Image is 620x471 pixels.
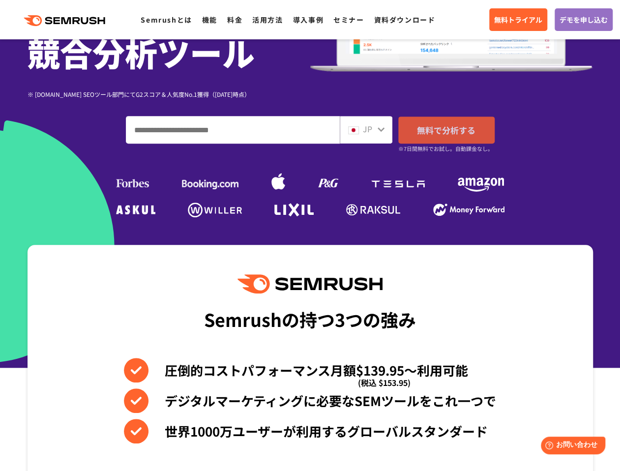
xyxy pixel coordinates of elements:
[227,15,242,25] a: 料金
[417,124,475,136] span: 無料で分析する
[494,14,542,25] span: 無料トライアル
[358,370,411,395] span: (税込 $153.95)
[363,123,372,135] span: JP
[333,15,364,25] a: セミナー
[374,15,435,25] a: 資料ダウンロード
[398,144,493,153] small: ※7日間無料でお試し。自動課金なし。
[252,15,283,25] a: 活用方法
[126,117,339,143] input: ドメイン、キーワードまたはURLを入力してください
[560,14,608,25] span: デモを申し込む
[124,388,496,413] li: デジタルマーケティングに必要なSEMツールをこれ一つで
[202,15,217,25] a: 機能
[555,8,613,31] a: デモを申し込む
[293,15,324,25] a: 導入事例
[532,433,609,460] iframe: Help widget launcher
[124,419,496,443] li: 世界1000万ユーザーが利用するグローバルスタンダード
[28,89,310,99] div: ※ [DOMAIN_NAME] SEOツール部門にてG2スコア＆人気度No.1獲得（[DATE]時点）
[141,15,192,25] a: Semrushとは
[489,8,547,31] a: 無料トライアル
[124,358,496,383] li: 圧倒的コストパフォーマンス月額$139.95〜利用可能
[204,301,416,337] div: Semrushの持つ3つの強み
[398,117,495,144] a: 無料で分析する
[237,274,382,294] img: Semrush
